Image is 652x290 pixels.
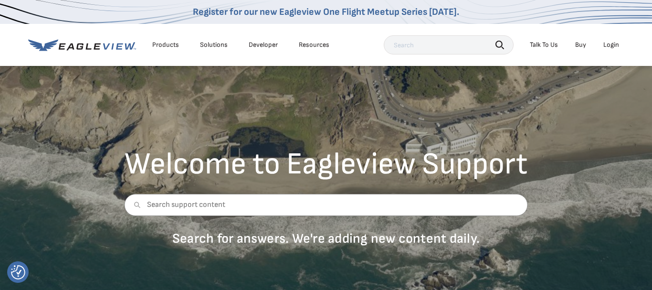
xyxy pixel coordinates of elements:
[152,41,179,49] div: Products
[193,6,459,18] a: Register for our new Eagleview One Flight Meetup Series [DATE].
[200,41,228,49] div: Solutions
[125,149,528,180] h2: Welcome to Eagleview Support
[603,41,619,49] div: Login
[384,35,514,54] input: Search
[249,41,278,49] a: Developer
[11,265,25,279] img: Revisit consent button
[11,265,25,279] button: Consent Preferences
[125,230,528,247] p: Search for answers. We're adding new content daily.
[125,194,528,216] input: Search support content
[299,41,329,49] div: Resources
[530,41,558,49] div: Talk To Us
[575,41,586,49] a: Buy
